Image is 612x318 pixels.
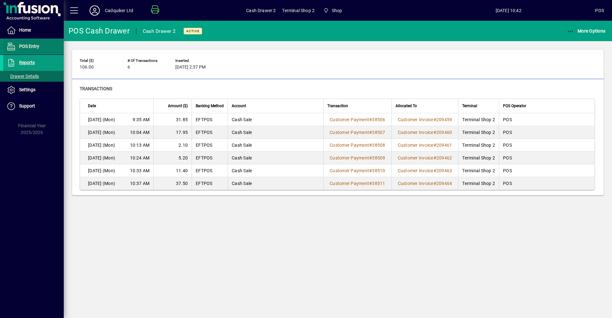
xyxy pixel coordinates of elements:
span: Drawer Details [6,74,39,79]
a: Drawer Details [3,71,64,82]
td: Terminal Shop 2 [458,177,499,190]
span: Amount ($) [168,102,188,109]
span: 209461 [436,143,452,148]
td: 11.40 [153,164,192,177]
span: Settings [19,87,35,92]
span: [DATE] (Mon) [88,142,115,148]
span: Banking Method [196,102,224,109]
a: Settings [3,82,64,98]
td: Terminal Shop 2 [458,126,499,139]
td: 17.95 [153,126,192,139]
td: EFTPOS [192,126,228,139]
span: Allocated To [396,102,417,109]
a: Support [3,98,64,114]
span: # [433,117,436,122]
td: EFTPOS [192,113,228,126]
span: POS Operator [503,102,526,109]
td: 37.50 [153,177,192,190]
div: POS Cash Drawer [69,26,130,36]
td: Cash Sale [228,126,323,139]
span: Customer Invoice [398,117,433,122]
span: # [433,168,436,173]
a: Customer Invoice#209462 [396,154,455,161]
td: Terminal Shop 2 [458,164,499,177]
a: Customer Invoice#209463 [396,167,455,174]
span: Customer Invoice [398,143,433,148]
span: Customer Payment [330,117,369,122]
a: Customer Payment#38509 [327,154,388,161]
span: 9:35 AM [133,116,149,123]
span: 10:13 AM [130,142,149,148]
span: [DATE] (Mon) [88,129,115,136]
span: [DATE] 2:37 PM [175,65,206,70]
span: 209463 [436,168,452,173]
span: Customer Payment [330,168,369,173]
div: Cash Drawer 2 [143,26,176,36]
a: Customer Payment#38508 [327,142,388,149]
td: Cash Sale [228,113,323,126]
span: Date [88,102,96,109]
span: Customer Payment [330,155,369,160]
span: 10:33 AM [130,167,149,174]
td: 2.10 [153,139,192,152]
span: # [369,117,372,122]
span: Reports [19,60,35,65]
span: 10:04 AM [130,129,149,136]
td: EFTPOS [192,152,228,164]
span: 38506 [372,117,385,122]
a: Customer Invoice#209460 [396,129,455,136]
span: Customer Payment [330,143,369,148]
span: 209460 [436,130,452,135]
button: More Options [565,25,607,37]
span: Shop [321,5,345,16]
span: # [369,168,372,173]
span: Home [19,27,31,33]
span: [DATE] (Mon) [88,167,115,174]
span: 6 [127,65,130,70]
span: Cash Drawer 2 [246,5,276,16]
td: POS [499,164,594,177]
span: 209462 [436,155,452,160]
span: # [433,143,436,148]
a: Customer Invoice#209464 [396,180,455,187]
button: Profile [84,5,105,16]
a: Customer Invoice#209461 [396,142,455,149]
a: Customer Payment#38507 [327,129,388,136]
span: Terminal [462,102,477,109]
a: Customer Invoice#209459 [396,116,455,123]
span: 106.00 [80,65,94,70]
a: Customer Payment#38510 [327,167,388,174]
span: # [369,155,372,160]
span: Active [186,29,200,33]
td: EFTPOS [192,139,228,152]
span: Shop [332,5,342,16]
span: 10:24 AM [130,155,149,161]
span: Customer Payment [330,130,369,135]
span: POS Entry [19,44,39,49]
span: Terminal Shop 2 [282,5,315,16]
span: Transactions [80,86,112,91]
span: [DATE] (Mon) [88,116,115,123]
td: POS [499,126,594,139]
span: Support [19,103,35,108]
span: Total ($) [80,59,118,63]
a: Home [3,22,64,38]
td: Cash Sale [228,152,323,164]
span: 38508 [372,143,385,148]
td: Cash Sale [228,177,323,190]
span: [DATE] (Mon) [88,155,115,161]
span: # [369,143,372,148]
td: Terminal Shop 2 [458,139,499,152]
span: # [433,130,436,135]
td: POS [499,177,594,190]
span: Account [232,102,246,109]
span: 209459 [436,117,452,122]
div: Cadquiker Ltd [105,5,133,16]
td: 31.85 [153,113,192,126]
a: Customer Payment#38506 [327,116,388,123]
td: Terminal Shop 2 [458,152,499,164]
td: POS [499,113,594,126]
span: Customer Invoice [398,130,433,135]
a: POS Entry [3,39,64,55]
span: 10:37 AM [130,180,149,187]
